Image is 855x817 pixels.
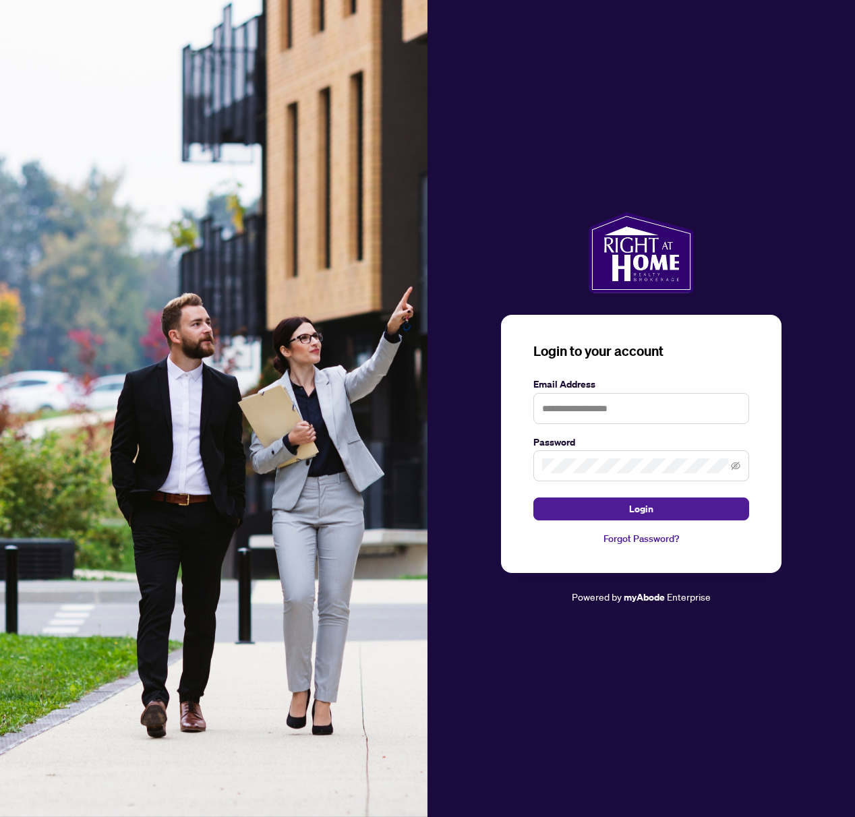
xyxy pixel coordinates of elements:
h3: Login to your account [533,342,749,361]
a: Forgot Password? [533,531,749,546]
button: Login [533,497,749,520]
span: eye-invisible [731,461,740,471]
span: Powered by [572,591,622,603]
span: Login [629,498,653,520]
a: myAbode [624,590,665,605]
label: Email Address [533,377,749,392]
img: ma-logo [589,212,693,293]
label: Password [533,435,749,450]
span: Enterprise [667,591,711,603]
